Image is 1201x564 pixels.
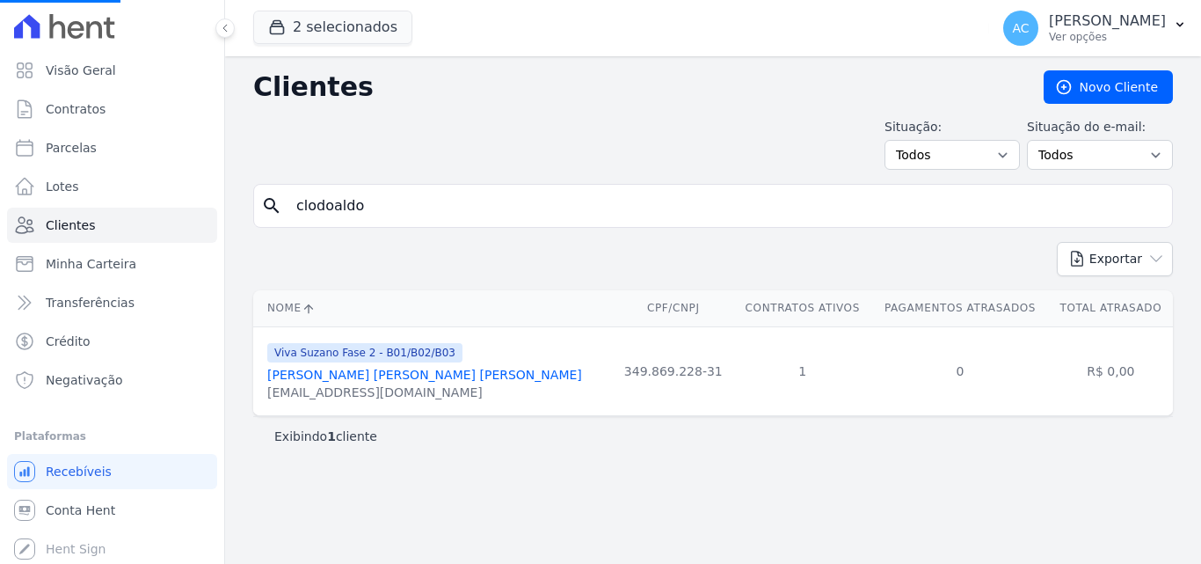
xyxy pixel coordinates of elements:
a: Novo Cliente [1044,70,1173,104]
a: Transferências [7,285,217,320]
p: [PERSON_NAME] [1049,12,1166,30]
span: Minha Carteira [46,255,136,273]
td: R$ 0,00 [1049,326,1173,415]
a: Crédito [7,324,217,359]
td: 1 [733,326,871,415]
a: Contratos [7,92,217,127]
p: Exibindo cliente [274,428,377,445]
span: Crédito [46,333,91,350]
a: [PERSON_NAME] [PERSON_NAME] [PERSON_NAME] [267,368,582,382]
th: Nome [253,290,613,326]
button: 2 selecionados [253,11,412,44]
span: Negativação [46,371,123,389]
a: Conta Hent [7,493,217,528]
a: Negativação [7,363,217,398]
span: Visão Geral [46,62,116,79]
button: Exportar [1057,242,1173,276]
a: Recebíveis [7,454,217,489]
span: Parcelas [46,139,97,157]
label: Situação: [884,118,1020,136]
span: Viva Suzano Fase 2 - B01/B02/B03 [267,343,462,363]
span: Recebíveis [46,463,112,480]
td: 0 [871,326,1049,415]
h2: Clientes [253,71,1015,103]
input: Buscar por nome, CPF ou e-mail [286,188,1165,223]
p: Ver opções [1049,30,1166,44]
span: Transferências [46,294,135,311]
span: Lotes [46,178,79,195]
th: CPF/CNPJ [613,290,733,326]
a: Lotes [7,169,217,204]
a: Visão Geral [7,53,217,88]
span: Conta Hent [46,502,115,519]
b: 1 [327,429,336,443]
button: AC [PERSON_NAME] Ver opções [989,4,1201,53]
th: Contratos Ativos [733,290,871,326]
span: Contratos [46,100,106,118]
div: Plataformas [14,426,210,447]
a: Parcelas [7,130,217,165]
div: [EMAIL_ADDRESS][DOMAIN_NAME] [267,384,582,401]
th: Pagamentos Atrasados [871,290,1049,326]
th: Total Atrasado [1049,290,1173,326]
label: Situação do e-mail: [1027,118,1173,136]
span: Clientes [46,216,95,234]
a: Minha Carteira [7,246,217,282]
a: Clientes [7,208,217,243]
i: search [261,195,282,216]
td: 349.869.228-31 [613,326,733,415]
span: AC [1013,22,1030,34]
